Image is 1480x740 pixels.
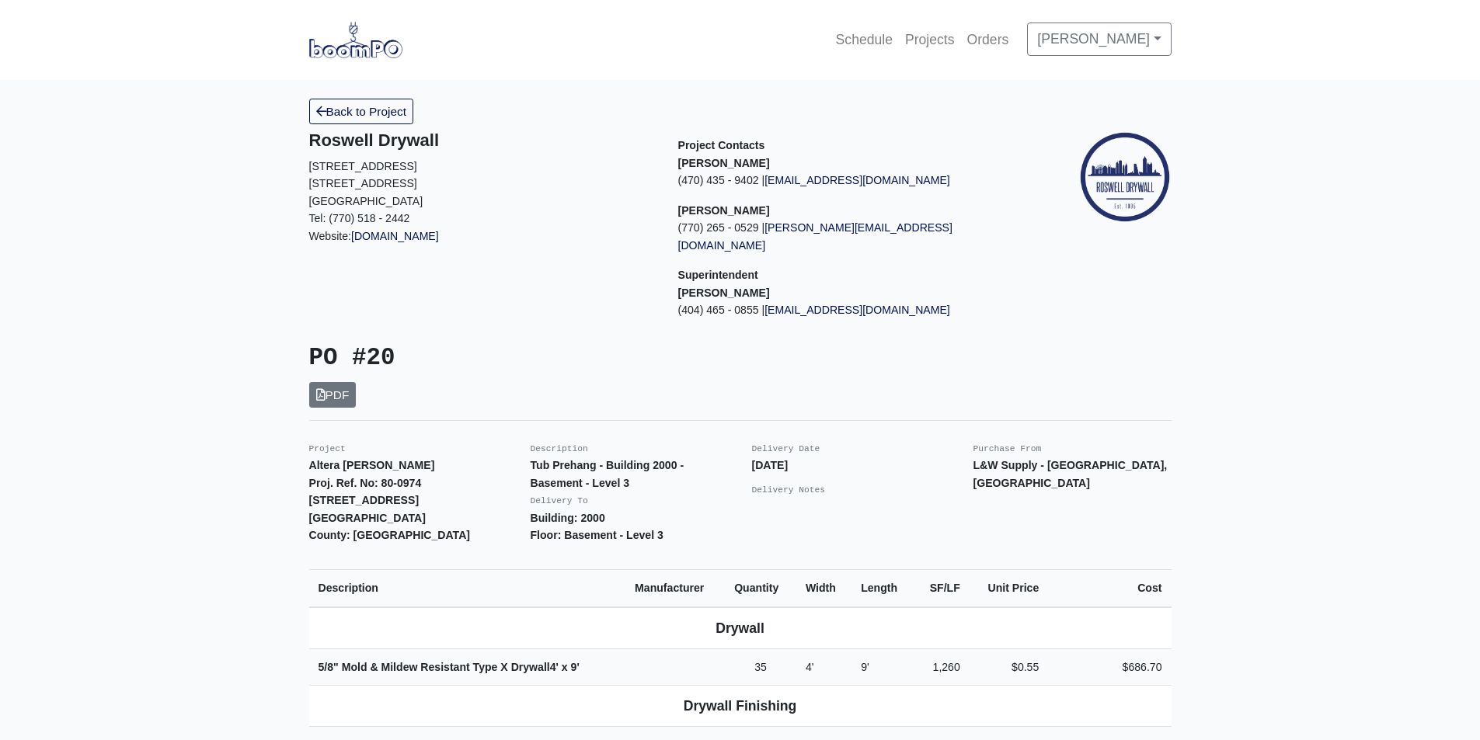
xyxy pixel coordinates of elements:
div: Website: [309,130,655,245]
span: 9' [861,661,869,673]
h3: PO #20 [309,344,729,373]
span: 9' [571,661,580,673]
strong: Tub Prehang - Building 2000 - Basement - Level 3 [531,459,684,489]
strong: Proj. Ref. No: 80-0974 [309,477,422,489]
b: Drywall Finishing [684,698,797,714]
th: Unit Price [970,569,1049,606]
b: Drywall [716,620,764,636]
span: Superintendent [678,269,758,281]
p: (404) 465 - 0855 | [678,301,1024,319]
a: [EMAIL_ADDRESS][DOMAIN_NAME] [764,304,950,316]
p: [STREET_ADDRESS] [309,175,655,193]
th: Manufacturer [625,569,725,606]
span: 4' [550,661,559,673]
td: 1,260 [914,648,969,686]
th: Quantity [725,569,796,606]
th: Cost [1048,569,1171,606]
a: [PERSON_NAME] [1027,23,1171,55]
img: boomPO [309,22,402,57]
a: [EMAIL_ADDRESS][DOMAIN_NAME] [764,174,950,186]
strong: 5/8" Mold & Mildew Resistant Type X Drywall [319,661,580,673]
a: PDF [309,382,357,408]
strong: [PERSON_NAME] [678,287,770,299]
a: Schedule [830,23,899,57]
th: Width [796,569,851,606]
strong: [GEOGRAPHIC_DATA] [309,512,426,524]
small: Purchase From [973,444,1042,453]
th: Description [309,569,626,606]
small: Project [309,444,346,453]
strong: [STREET_ADDRESS] [309,494,420,506]
a: Projects [899,23,961,57]
a: [DOMAIN_NAME] [351,230,439,242]
h5: Roswell Drywall [309,130,655,151]
strong: Building: 2000 [531,512,605,524]
strong: [PERSON_NAME] [678,204,770,217]
a: [PERSON_NAME][EMAIL_ADDRESS][DOMAIN_NAME] [678,221,952,252]
small: Delivery Date [752,444,820,453]
small: Description [531,444,588,453]
strong: Altera [PERSON_NAME] [309,459,435,471]
td: 35 [725,648,796,686]
small: Delivery Notes [752,485,826,495]
span: x [562,661,568,673]
p: [STREET_ADDRESS] [309,158,655,175]
p: (470) 435 - 9402 | [678,172,1024,189]
th: SF/LF [914,569,969,606]
strong: [PERSON_NAME] [678,157,770,169]
td: $686.70 [1048,648,1171,686]
p: L&W Supply - [GEOGRAPHIC_DATA], [GEOGRAPHIC_DATA] [973,457,1172,492]
a: Orders [961,23,1015,57]
strong: Floor: Basement - Level 3 [531,529,663,541]
th: Length [851,569,914,606]
span: Project Contacts [678,139,765,151]
p: [GEOGRAPHIC_DATA] [309,193,655,210]
p: Tel: (770) 518 - 2442 [309,210,655,228]
strong: County: [GEOGRAPHIC_DATA] [309,529,471,541]
td: $0.55 [970,648,1049,686]
strong: [DATE] [752,459,789,471]
p: (770) 265 - 0529 | [678,219,1024,254]
a: Back to Project [309,99,414,124]
small: Delivery To [531,496,588,505]
span: 4' [806,661,814,673]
